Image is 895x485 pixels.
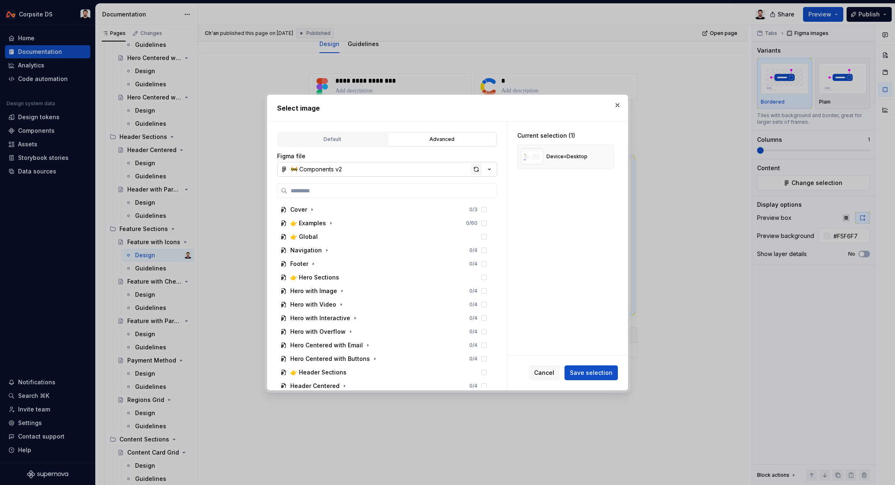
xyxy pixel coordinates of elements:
button: 🚧 Components v2 [277,162,497,177]
div: 0 / 4 [469,328,477,335]
div: 0 / 4 [469,315,477,321]
div: Hero with Interactive [290,314,350,322]
div: 0 / 4 [469,247,477,254]
div: Current selection (1) [517,132,614,140]
div: 0 / 4 [469,342,477,349]
div: 0 / 3 [469,206,477,213]
div: Hero with Overflow [290,328,346,336]
button: Save selection [565,365,618,380]
label: Figma file [277,152,305,160]
div: 👉 Hero Sections [290,273,339,282]
span: Cancel [534,369,554,377]
div: 0 / 4 [469,301,477,308]
div: Header Centered [290,382,340,390]
div: Footer [290,260,308,268]
div: 👉 Global [290,233,318,241]
div: 0 / 4 [469,383,477,389]
div: 👉 Examples [290,219,326,227]
h2: Select image [277,103,618,113]
div: Advanced [390,135,493,143]
div: Hero with Video [290,300,336,309]
div: 0 / 4 [469,356,477,362]
div: Hero Centered with Email [290,341,363,349]
div: 🚧 Components v2 [291,165,342,173]
button: Cancel [529,365,560,380]
div: Hero with Image [290,287,337,295]
div: 0 / 60 [466,220,477,226]
div: Default [281,135,384,143]
div: Cover [290,206,307,214]
div: 0 / 4 [469,261,477,267]
div: Hero Centered with Buttons [290,355,370,363]
div: Device=Desktop [546,153,587,160]
div: 👉 Header Sections [290,368,347,376]
span: Save selection [570,369,613,377]
div: Navigation [290,246,322,254]
div: 0 / 4 [469,288,477,294]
